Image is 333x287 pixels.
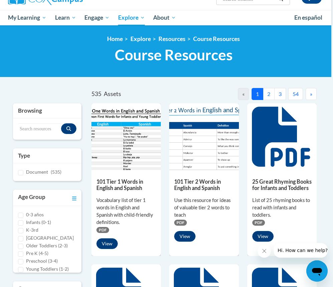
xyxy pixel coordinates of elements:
[118,14,145,22] span: Explore
[149,10,181,25] a: About
[8,14,46,22] span: My Learning
[55,14,76,22] span: Learn
[96,197,156,226] div: Vocabulary list of tier 1 words in English and Spanish with child-friendly definitions.
[80,10,114,25] a: Engage
[61,123,76,134] button: Search resources
[290,11,327,25] a: En español
[310,91,312,97] span: »
[169,103,239,170] img: 836e94b2-264a-47ae-9840-fb2574307f3b.pdf
[263,88,275,100] button: 2
[174,178,234,191] h5: 101 Tier 2 Words in English and Spanish
[274,243,328,258] iframe: Message from company
[26,211,44,218] label: 0-3 años
[107,35,123,42] a: Home
[18,193,45,202] h3: Age Group
[252,197,312,219] div: List of 25 rhyming books to read with infants and toddlers.
[51,169,61,175] span: (535)
[26,169,48,175] span: Document
[174,197,234,219] div: Use this resource for ideas of valuable tier 2 words to teach
[193,35,240,42] a: Course Resources
[72,193,76,202] a: Toggle collapse
[115,46,233,64] span: Course Resources
[26,219,51,226] label: Infants (0-1)
[18,107,76,115] h3: Browsing
[174,231,196,242] button: View
[252,178,312,191] h5: 25 Great Rhyming Books for Infants and Toddlers
[252,231,274,242] button: View
[91,103,161,170] img: d35314be-4b7e-462d-8f95-b17e3d3bb747.pdf
[288,88,303,100] button: 54
[51,10,80,25] a: Learn
[26,242,68,249] label: Older Toddlers (2-3)
[258,244,271,258] iframe: Close message
[18,152,76,160] h3: Type
[26,257,58,265] label: Preschool (3-4)
[306,260,328,282] iframe: Button to launch messaging window
[252,220,265,226] span: PDF
[96,178,156,191] h5: 101 Tier 1 Words in English and Spanish
[104,90,121,97] span: Assets
[158,35,186,42] a: Resources
[204,88,317,100] nav: Pagination Navigation
[26,250,48,257] label: Pre K (4-5)
[274,88,286,100] button: 3
[3,10,327,25] div: Main menu
[96,227,109,233] span: PDF
[174,220,187,226] span: PDF
[96,238,118,249] button: View
[153,14,176,22] span: About
[4,10,51,25] a: My Learning
[26,265,69,273] label: Young Toddlers (1-2)
[18,123,61,135] input: Search resources
[26,234,74,242] label: [GEOGRAPHIC_DATA]
[91,90,101,97] span: 535
[84,14,109,22] span: Engage
[294,14,322,21] span: En español
[26,226,38,234] label: K-3rd
[306,88,317,100] button: Next
[252,88,263,100] button: 1
[114,10,149,25] a: Explore
[130,35,151,42] a: Explore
